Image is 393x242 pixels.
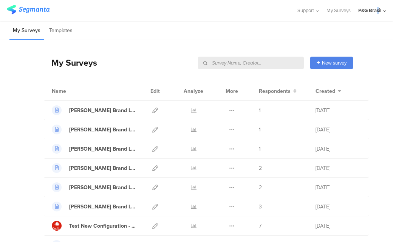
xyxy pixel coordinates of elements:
div: My Surveys [44,56,97,69]
div: Test New Configuration - Old Spice [69,222,136,230]
div: [DATE] [316,222,361,230]
li: Templates [46,22,76,40]
div: [DATE] [316,164,361,172]
button: Created [316,87,341,95]
span: 1 [259,106,261,114]
span: Respondents [259,87,291,95]
div: Vick Brand Lift - 02.03 [69,106,136,114]
a: [PERSON_NAME] Brand Lift - 02.02 [52,125,136,134]
div: P&G Brasil [358,7,381,14]
div: Vick Brand Lift - 01.01 [69,203,136,211]
div: Vick Brand Lift - 02.02 [69,126,136,134]
a: [PERSON_NAME] Brand Lift - 01.02 [52,182,136,192]
span: 7 [259,222,261,230]
span: 2 [259,164,262,172]
a: [PERSON_NAME] Brand Lift - 01.03 [52,163,136,173]
img: segmanta logo [7,5,50,14]
input: Survey Name, Creator... [198,57,304,69]
span: 1 [259,145,261,153]
div: Vick Brand Lift - 01.02 [69,183,136,191]
div: [DATE] [316,183,361,191]
div: [DATE] [316,145,361,153]
div: More [224,82,240,100]
div: Edit [147,82,163,100]
div: [DATE] [316,203,361,211]
div: Vick Brand Lift - 02.01 [69,145,136,153]
span: Created [316,87,335,95]
a: [PERSON_NAME] Brand Lift - 01.01 [52,202,136,211]
a: Test New Configuration - Old Spice [52,221,136,231]
li: My Surveys [9,22,44,40]
span: 3 [259,203,262,211]
div: Analyze [182,82,205,100]
div: [DATE] [316,106,361,114]
div: Vick Brand Lift - 01.03 [69,164,136,172]
span: New survey [322,59,347,66]
a: [PERSON_NAME] Brand Lift - 02.03 [52,105,136,115]
a: [PERSON_NAME] Brand Lift - 02.01 [52,144,136,154]
button: Respondents [259,87,297,95]
div: [DATE] [316,126,361,134]
span: 1 [259,126,261,134]
div: Name [52,87,97,95]
span: 2 [259,183,262,191]
span: Support [297,7,314,14]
